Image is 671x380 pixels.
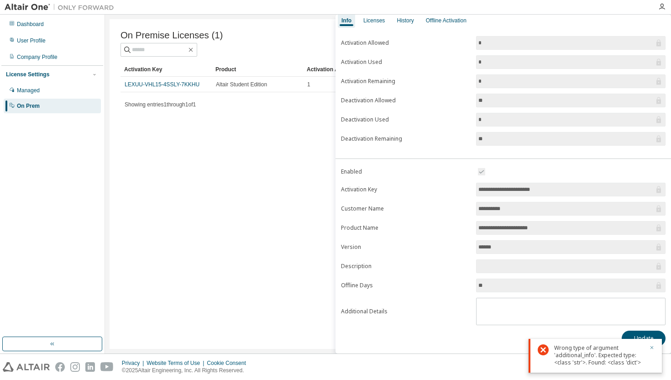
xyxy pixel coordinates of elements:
div: History [397,17,414,24]
label: Deactivation Allowed [341,97,471,104]
div: Website Terms of Use [147,359,207,367]
p: © 2025 Altair Engineering, Inc. All Rights Reserved. [122,367,252,375]
div: Wrong type of argument 'additional_info'. Expected type: <class 'str'>. Found: <class 'dict'> [554,344,644,366]
label: Activation Used [341,58,471,66]
label: Offline Days [341,282,471,289]
span: 1 [307,81,310,88]
div: Activation Key [124,62,208,77]
div: Activation Allowed [307,62,391,77]
label: Description [341,263,471,270]
button: Update [622,331,666,346]
label: Deactivation Used [341,116,471,123]
div: Cookie Consent [207,359,251,367]
div: Company Profile [17,53,58,61]
label: Product Name [341,224,471,232]
span: On Premise Licenses (1) [121,30,223,41]
label: Version [341,243,471,251]
div: Privacy [122,359,147,367]
div: User Profile [17,37,46,44]
label: Deactivation Remaining [341,135,471,142]
div: Product [215,62,299,77]
label: Enabled [341,168,471,175]
img: altair_logo.svg [3,362,50,372]
img: facebook.svg [55,362,65,372]
label: Activation Remaining [341,78,471,85]
img: instagram.svg [70,362,80,372]
div: License Settings [6,71,49,78]
div: On Prem [17,102,40,110]
img: linkedin.svg [85,362,95,372]
a: LEXUU-VHL15-4SSLY-7KKHU [125,81,199,88]
div: Info [341,17,351,24]
label: Activation Allowed [341,39,471,47]
div: Dashboard [17,21,44,28]
div: Offline Activation [426,17,467,24]
img: youtube.svg [100,362,114,372]
label: Additional Details [341,308,471,315]
img: Altair One [5,3,119,12]
span: Showing entries 1 through 1 of 1 [125,101,196,108]
label: Activation Key [341,186,471,193]
span: Altair Student Edition [216,81,267,88]
div: Managed [17,87,40,94]
label: Customer Name [341,205,471,212]
div: Licenses [363,17,385,24]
